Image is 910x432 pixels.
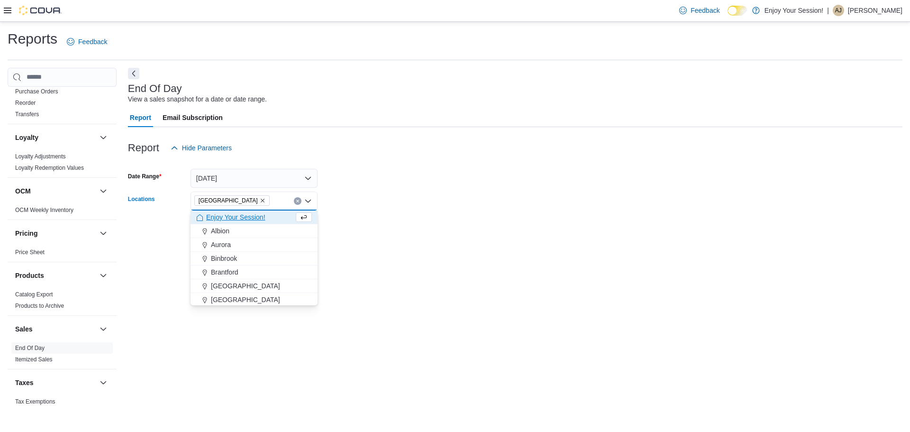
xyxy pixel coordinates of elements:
div: Sales [8,342,117,369]
button: [GEOGRAPHIC_DATA] [191,279,318,293]
a: End Of Day [15,345,45,351]
button: Remove Port Colborne from selection in this group [260,198,265,203]
a: Itemized Sales [15,356,53,363]
span: Port Colborne [194,195,270,206]
button: Clear input [294,197,301,205]
span: Report [130,108,151,127]
img: Cova [19,6,62,15]
div: View a sales snapshot for a date or date range. [128,94,267,104]
p: | [827,5,829,16]
button: Loyalty [98,132,109,143]
p: Enjoy Your Session! [764,5,824,16]
h3: Loyalty [15,133,38,142]
h3: Pricing [15,229,37,238]
button: Pricing [98,228,109,239]
button: Enjoy Your Session! [191,211,318,224]
button: [GEOGRAPHIC_DATA] [191,293,318,307]
label: Date Range [128,173,162,180]
span: Enjoy Your Session! [206,212,265,222]
a: Transfers [15,111,39,118]
span: [GEOGRAPHIC_DATA] [211,281,280,291]
div: Products [8,289,117,315]
a: Catalog Export [15,291,53,298]
button: Brantford [191,266,318,279]
button: Close list of options [304,197,312,205]
div: Aleshia Jennings [833,5,844,16]
button: Taxes [15,378,96,387]
div: Taxes [8,396,117,411]
span: Aurora [211,240,231,249]
span: Reorder [15,99,36,107]
span: Transfers [15,110,39,118]
span: OCM Weekly Inventory [15,206,73,214]
button: Aurora [191,238,318,252]
div: Pricing [8,247,117,262]
a: Reorder [15,100,36,106]
a: Tax Exemptions [15,398,55,405]
button: Sales [15,324,96,334]
span: Albion [211,226,229,236]
h3: OCM [15,186,31,196]
button: OCM [98,185,109,197]
a: Loyalty Adjustments [15,153,66,160]
button: Next [128,68,139,79]
button: Binbrook [191,252,318,266]
a: Feedback [675,1,723,20]
span: Brantford [211,267,238,277]
p: [PERSON_NAME] [848,5,902,16]
span: End Of Day [15,344,45,352]
a: Loyalty Redemption Values [15,165,84,171]
span: Loyalty Redemption Values [15,164,84,172]
span: AJ [835,5,842,16]
span: Email Subscription [163,108,223,127]
span: Itemized Sales [15,356,53,363]
button: [DATE] [191,169,318,188]
span: Binbrook [211,254,237,263]
h3: Sales [15,324,33,334]
h3: End Of Day [128,83,182,94]
button: Albion [191,224,318,238]
h3: Taxes [15,378,34,387]
span: [GEOGRAPHIC_DATA] [211,295,280,304]
a: OCM Weekly Inventory [15,207,73,213]
span: Feedback [691,6,719,15]
button: OCM [15,186,96,196]
input: Dark Mode [728,6,747,16]
a: Price Sheet [15,249,45,256]
button: Hide Parameters [167,138,236,157]
button: Loyalty [15,133,96,142]
h3: Report [128,142,159,154]
a: Feedback [63,32,111,51]
h3: Products [15,271,44,280]
span: Feedback [78,37,107,46]
span: [GEOGRAPHIC_DATA] [199,196,258,205]
button: Products [98,270,109,281]
h1: Reports [8,29,57,48]
label: Locations [128,195,155,203]
button: Taxes [98,377,109,388]
span: Hide Parameters [182,143,232,153]
div: OCM [8,204,117,220]
a: Purchase Orders [15,88,58,95]
button: Pricing [15,229,96,238]
div: Loyalty [8,151,117,177]
a: Products to Archive [15,303,64,309]
button: Products [15,271,96,280]
span: Catalog Export [15,291,53,298]
button: Sales [98,323,109,335]
span: Price Sheet [15,248,45,256]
